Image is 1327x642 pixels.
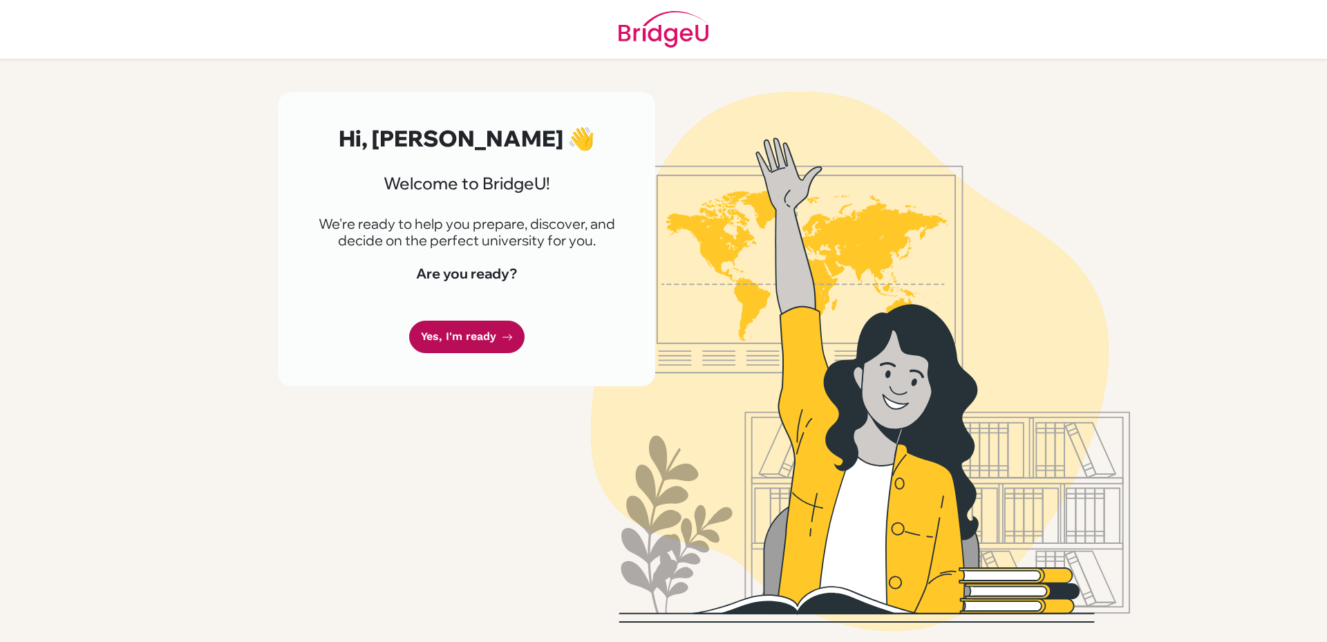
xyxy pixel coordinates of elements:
a: Yes, I'm ready [409,321,525,353]
h4: Are you ready? [311,265,622,282]
h2: Hi, [PERSON_NAME] 👋 [311,125,622,151]
img: Welcome to Bridge U [467,92,1254,631]
p: We're ready to help you prepare, discover, and decide on the perfect university for you. [311,216,622,249]
h3: Welcome to BridgeU! [311,173,622,193]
